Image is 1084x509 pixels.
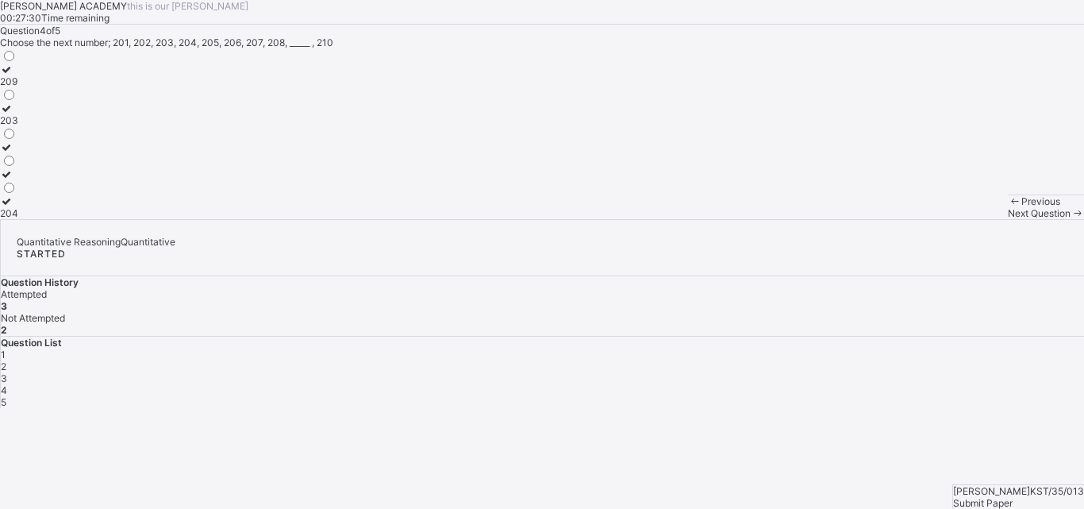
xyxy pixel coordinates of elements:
[1,372,7,384] span: 3
[953,497,1013,509] span: Submit Paper
[1,288,47,300] span: Attempted
[1,396,6,408] span: 5
[1,312,65,324] span: Not Attempted
[1,349,6,361] span: 1
[1,337,62,349] span: Question List
[1030,485,1084,497] span: KST/35/013
[17,236,121,248] span: Quantitative Reasoning
[1,384,7,396] span: 4
[1,324,7,336] b: 2
[17,248,66,260] span: STARTED
[121,236,175,248] span: Quantitative
[1021,195,1060,207] span: Previous
[953,485,1030,497] span: [PERSON_NAME]
[1,300,7,312] b: 3
[41,12,110,24] span: Time remaining
[1,361,6,372] span: 2
[1,276,79,288] span: Question History
[1008,207,1071,219] span: Next Question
